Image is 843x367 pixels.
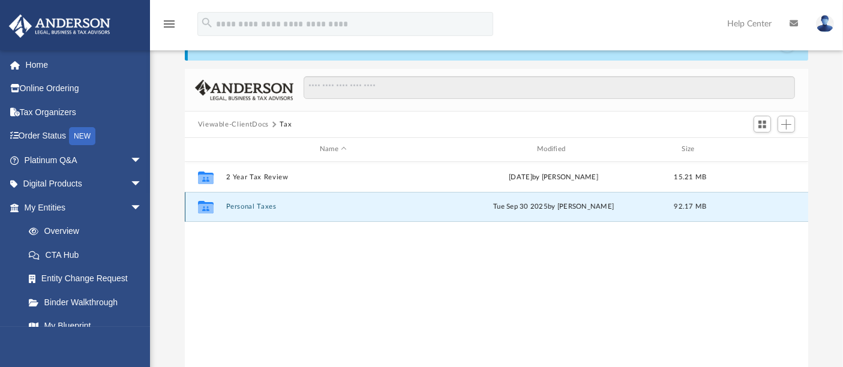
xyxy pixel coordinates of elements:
span: 15.21 MB [674,173,706,180]
a: Binder Walkthrough [17,290,160,314]
button: Viewable-ClientDocs [198,119,269,130]
span: arrow_drop_down [130,195,154,220]
button: Personal Taxes [226,203,440,210]
button: Switch to Grid View [754,116,772,133]
a: Platinum Q&Aarrow_drop_down [8,148,160,172]
a: Overview [17,219,160,243]
a: CTA Hub [17,243,160,267]
button: Add [778,116,796,133]
a: My Entitiesarrow_drop_down [8,195,160,219]
button: 2 Year Tax Review [226,173,440,181]
a: My Blueprint [17,314,154,338]
span: 92.17 MB [674,203,706,210]
div: Modified [446,144,661,155]
a: Online Ordering [8,77,160,101]
div: Tue Sep 30 2025 by [PERSON_NAME] [446,201,661,212]
i: menu [162,17,176,31]
input: Search files and folders [304,76,795,99]
a: Home [8,53,160,77]
i: search [200,16,214,29]
a: Tax Organizers [8,100,160,124]
img: User Pic [816,15,834,32]
span: arrow_drop_down [130,148,154,173]
span: arrow_drop_down [130,172,154,197]
a: Digital Productsarrow_drop_down [8,172,160,196]
div: id [719,144,803,155]
div: NEW [69,127,95,145]
a: menu [162,23,176,31]
div: [DATE] by [PERSON_NAME] [446,172,661,182]
a: Entity Change Request [17,267,160,291]
button: Tax [280,119,292,130]
div: id [190,144,220,155]
a: Order StatusNEW [8,124,160,149]
img: Anderson Advisors Platinum Portal [5,14,114,38]
div: Name [225,144,440,155]
div: Size [666,144,714,155]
